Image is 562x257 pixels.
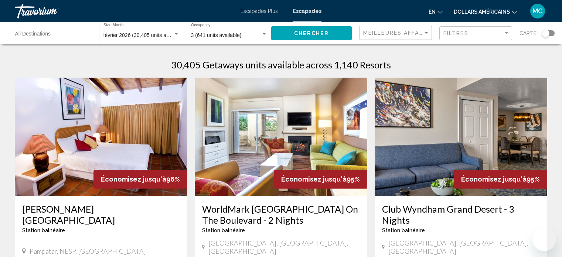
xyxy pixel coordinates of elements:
[443,30,469,36] span: Filtres
[454,6,517,17] button: Changer de devise
[382,203,540,226] a: Club Wyndham Grand Desert - 3 Nights
[363,30,430,36] mat-select: Sort by
[382,227,425,233] span: Station balnéaire
[293,8,321,14] a: Escapades
[454,9,510,15] font: dollars américains
[429,9,436,15] font: en
[191,32,242,38] span: 3 (641 units available)
[281,175,347,183] span: Économisez jusqu'à
[454,170,547,189] div: 95%
[103,32,186,38] span: février 2026 (30,405 units available)
[375,78,547,196] img: 6052I01X.jpg
[202,203,360,226] a: WorldMark [GEOGRAPHIC_DATA] On The Boulevard - 2 Nights
[22,227,65,233] span: Station balnéaire
[15,4,233,18] a: Travorium
[101,175,166,183] span: Économisez jusqu'à
[363,30,433,36] span: Meilleures affaires
[30,247,146,255] span: Pampatar, NESP, [GEOGRAPHIC_DATA]
[271,26,352,40] button: Chercher
[388,239,540,255] span: [GEOGRAPHIC_DATA], [GEOGRAPHIC_DATA], [GEOGRAPHIC_DATA]
[93,170,187,189] div: 96%
[22,203,180,226] a: [PERSON_NAME][GEOGRAPHIC_DATA]
[241,8,278,14] a: Escapades Plus
[429,6,443,17] button: Changer de langue
[274,170,367,189] div: 95%
[171,59,391,70] h1: 30,405 Getaways units available across 1,140 Resorts
[294,31,329,37] span: Chercher
[520,28,537,38] span: Carte
[208,239,360,255] span: [GEOGRAPHIC_DATA], [GEOGRAPHIC_DATA], [GEOGRAPHIC_DATA]
[202,227,245,233] span: Station balnéaire
[15,78,187,196] img: 2249I01L.jpg
[461,175,527,183] span: Économisez jusqu'à
[532,227,556,251] iframe: Bouton de lancement de la fenêtre de messagerie
[195,78,367,196] img: 7604I01X.jpg
[439,26,512,41] button: Filter
[528,3,547,19] button: Menu utilisateur
[532,7,543,15] font: MC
